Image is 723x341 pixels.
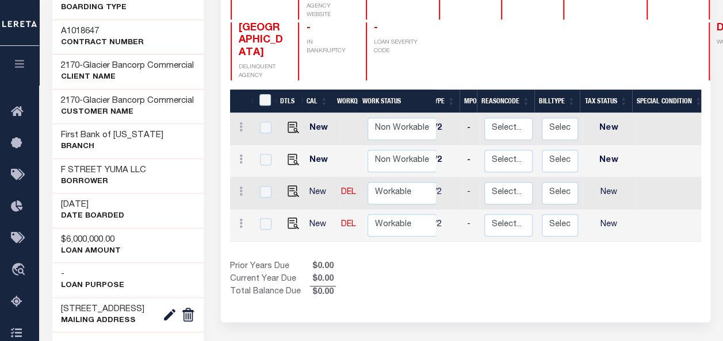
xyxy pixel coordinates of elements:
[230,286,310,299] td: Total Balance Due
[341,188,356,196] a: DEL
[61,234,121,246] h3: $6,000,000.00
[425,113,462,145] td: 2/2
[230,261,310,273] td: Prior Years Due
[61,165,146,176] h3: F STREET YUMA LLC
[61,315,144,327] p: Mailing Address
[306,2,351,20] p: AGENCY WEBSITE
[61,26,144,37] h3: A1018647
[425,145,462,177] td: 1/2
[310,261,336,273] span: $0.00
[239,23,283,58] span: [GEOGRAPHIC_DATA]
[305,177,336,210] td: New
[583,177,635,210] td: New
[341,220,356,228] a: DEL
[374,38,425,56] p: LOAN SEVERITY CODE
[462,113,480,145] td: -
[583,210,635,242] td: New
[61,280,124,292] p: LOAN PURPOSE
[61,107,194,118] p: CUSTOMER Name
[83,96,194,105] span: Glacier Bancorp Commercial
[252,90,276,113] th: &nbsp;
[374,23,378,33] span: -
[302,90,332,113] th: CAL: activate to sort column ascending
[306,38,351,56] p: IN BANKRUPTCY
[305,113,336,145] td: New
[61,269,124,280] h3: -
[230,273,310,286] td: Current Year Due
[583,113,635,145] td: New
[61,304,144,315] h3: [STREET_ADDRESS]
[61,60,194,72] h3: -
[583,145,635,177] td: New
[580,90,632,113] th: Tax Status: activate to sort column ascending
[305,210,336,242] td: New
[61,61,79,70] span: 2170
[61,176,146,188] p: Borrower
[61,199,124,211] h3: [DATE]
[310,286,336,299] span: $0.00
[460,90,477,113] th: MPO
[83,61,194,70] span: Glacier Bancorp Commercial
[239,63,284,80] p: DELINQUENT AGENCY
[534,90,580,113] th: BillType: activate to sort column ascending
[310,273,336,286] span: $0.00
[462,210,480,242] td: -
[181,308,195,321] img: deletes.png
[332,90,358,113] th: WorkQ
[61,2,127,14] p: BOARDING TYPE
[462,145,480,177] td: -
[305,145,336,177] td: New
[276,90,302,113] th: DTLS
[306,23,310,33] span: -
[61,141,163,153] p: Branch
[61,72,194,83] p: CLIENT Name
[61,246,121,257] p: LOAN AMOUNT
[61,96,79,105] span: 2170
[422,90,460,113] th: RType: activate to sort column ascending
[61,211,124,222] p: DATE BOARDED
[425,177,462,210] td: 2/2
[477,90,534,113] th: ReasonCode: activate to sort column ascending
[61,37,144,49] p: Contract Number
[425,210,462,242] td: 1/2
[61,95,194,107] h3: -
[462,177,480,210] td: -
[230,90,252,113] th: &nbsp;&nbsp;&nbsp;&nbsp;&nbsp;&nbsp;&nbsp;&nbsp;&nbsp;&nbsp;
[632,90,707,113] th: Special Condition: activate to sort column ascending
[358,90,436,113] th: Work Status
[61,130,163,141] h3: First Bank of [US_STATE]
